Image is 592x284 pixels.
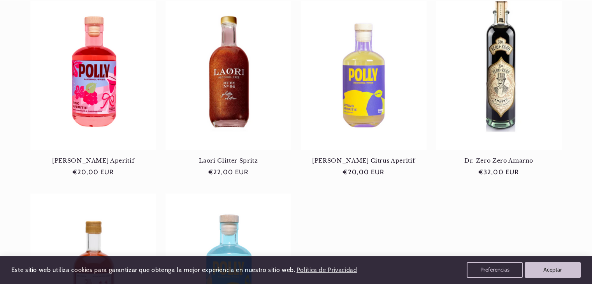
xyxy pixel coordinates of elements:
[436,157,562,164] a: Dr. Zero Zero Amarno
[467,262,523,278] button: Preferencias
[30,157,156,164] a: [PERSON_NAME] Aperitif
[165,157,291,164] a: Laori Glitter Spritz
[525,262,581,278] button: Aceptar
[11,266,295,273] span: Este sitio web utiliza cookies para garantizar que obtenga la mejor experiencia en nuestro sitio ...
[295,263,358,277] a: Política de Privacidad (opens in a new tab)
[301,157,427,164] a: [PERSON_NAME] Citrus Aperitif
